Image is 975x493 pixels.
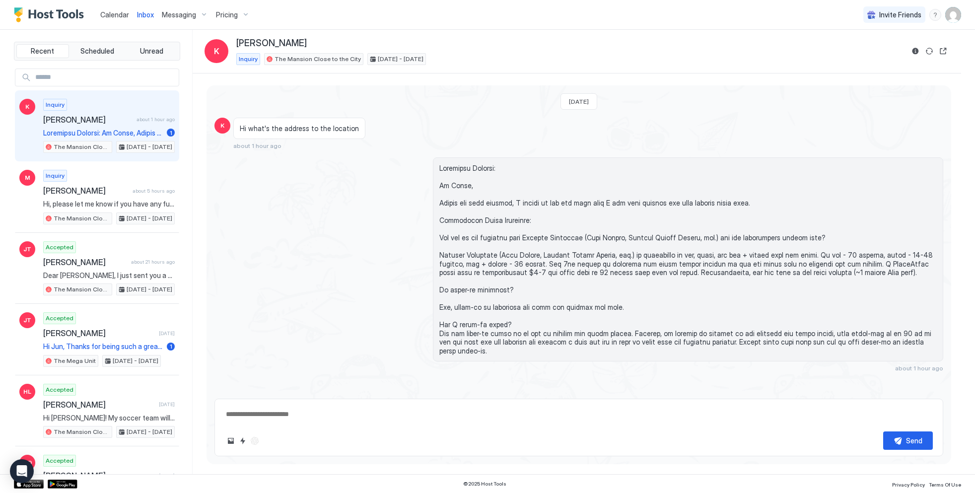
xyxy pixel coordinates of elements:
span: [DATE] - [DATE] [127,214,172,223]
button: Scheduled [71,44,124,58]
span: Privacy Policy [892,482,925,488]
span: [DATE] - [DATE] [378,55,423,64]
span: The Mansion Close to the City [54,142,110,151]
span: Accepted [46,243,73,252]
span: [PERSON_NAME] [236,38,307,49]
button: Reservation information [909,45,921,57]
span: about 5 hours ago [133,188,175,194]
span: [DATE] - [DATE] [127,142,172,151]
span: about 1 hour ago [233,142,281,149]
button: Open reservation [937,45,949,57]
span: The Mansion Close to the City [54,285,110,294]
span: Recent [31,47,54,56]
span: [DATE] [159,473,175,479]
span: Messaging [162,10,196,19]
span: Hi, please let me know if you have any further questions. I am happy to provide a further discoun... [43,200,175,209]
span: [PERSON_NAME] [43,257,127,267]
span: [PERSON_NAME] [43,400,155,410]
span: [DATE] [159,330,175,337]
span: Terms Of Use [929,482,961,488]
a: Inbox [137,9,154,20]
a: Calendar [100,9,129,20]
span: Hi what's the address to the location [240,124,359,133]
span: Calendar [100,10,129,19]
span: K [214,45,219,57]
span: Accepted [46,314,73,323]
span: Loremipsu Dolorsi: Am Conse, Adipis eli sedd eiusmod, T incidi ut lab etd magn aliq E adm veni qu... [439,164,937,355]
span: Scheduled [80,47,114,56]
span: The Mansion Close to the City [54,427,110,436]
span: HL [23,387,31,396]
div: User profile [945,7,961,23]
span: The Mansion Close to the City [54,214,110,223]
span: Hi Jun, Thanks for being such a great guest and leaving the place so clean. We left you a 5 star ... [43,342,163,351]
span: Pricing [216,10,238,19]
span: Loremipsu Dolorsi: Am Conse, Adipis eli sedd eiusmod, T incidi ut lab etd magn aliq E adm veni qu... [43,129,163,138]
a: App Store [14,480,44,489]
span: [DATE] [569,98,589,105]
button: Sync reservation [923,45,935,57]
span: JT [23,245,31,254]
span: 1 [170,129,172,137]
span: The Mansion Close to the City [275,55,361,64]
span: HO [23,458,32,467]
span: [DATE] - [DATE] [127,285,172,294]
span: [DATE] - [DATE] [113,356,158,365]
span: about 21 hours ago [131,259,175,265]
span: Unread [140,47,163,56]
span: K [25,102,29,111]
span: [PERSON_NAME] [43,471,155,481]
div: Send [906,435,922,446]
span: [PERSON_NAME] [43,186,129,196]
span: 1 [170,343,172,350]
span: Dear [PERSON_NAME], I just sent you a message regarding one of your other properties. In addition... [43,271,175,280]
div: Open Intercom Messenger [10,459,34,483]
span: about 1 hour ago [895,364,943,372]
button: Unread [125,44,178,58]
button: Send [883,431,933,450]
button: Recent [16,44,69,58]
span: K [220,121,224,130]
span: Inbox [137,10,154,19]
div: tab-group [14,42,180,61]
a: Google Play Store [48,480,77,489]
a: Privacy Policy [892,479,925,489]
span: © 2025 Host Tools [463,481,506,487]
div: menu [929,9,941,21]
span: Inquiry [46,171,65,180]
span: [DATE] [159,401,175,408]
span: Accepted [46,385,73,394]
span: The Mega Unit [54,356,96,365]
span: about 1 hour ago [137,116,175,123]
span: JT [23,316,31,325]
input: Input Field [31,69,179,86]
a: Terms Of Use [929,479,961,489]
span: [PERSON_NAME] [43,328,155,338]
span: Accepted [46,456,73,465]
span: Hi [PERSON_NAME]! My soccer team will have a Chinese tournament in nyc on Aug 29-1st weekend, we ... [43,414,175,423]
span: M [25,173,30,182]
a: Host Tools Logo [14,7,88,22]
span: Invite Friends [879,10,921,19]
span: [DATE] - [DATE] [127,427,172,436]
span: [PERSON_NAME] [43,115,133,125]
span: Inquiry [46,100,65,109]
button: Quick reply [237,435,249,447]
button: Upload image [225,435,237,447]
span: Inquiry [239,55,258,64]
